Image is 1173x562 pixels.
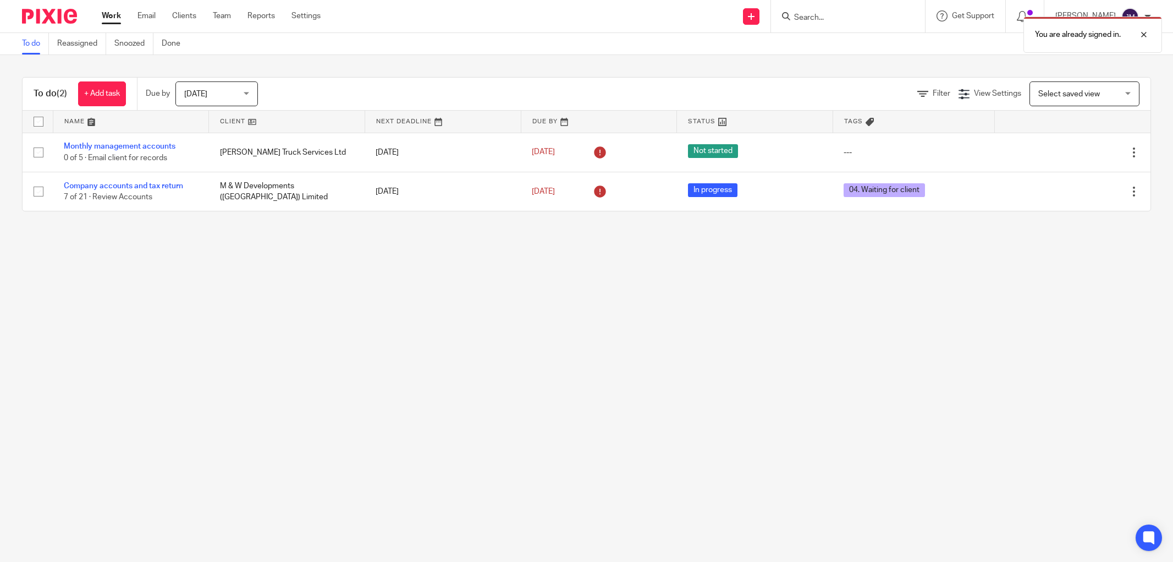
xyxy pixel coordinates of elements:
[22,33,49,54] a: To do
[213,10,231,21] a: Team
[137,10,156,21] a: Email
[209,133,365,172] td: [PERSON_NAME] Truck Services Ltd
[64,154,167,162] span: 0 of 5 · Email client for records
[64,143,175,150] a: Monthly management accounts
[844,147,983,158] div: ---
[844,183,925,197] span: 04. Waiting for client
[22,9,77,24] img: Pixie
[34,88,67,100] h1: To do
[114,33,153,54] a: Snoozed
[102,10,121,21] a: Work
[247,10,275,21] a: Reports
[974,90,1021,97] span: View Settings
[365,172,521,211] td: [DATE]
[532,188,555,195] span: [DATE]
[933,90,950,97] span: Filter
[162,33,189,54] a: Done
[844,118,863,124] span: Tags
[64,182,183,190] a: Company accounts and tax return
[688,144,738,158] span: Not started
[365,133,521,172] td: [DATE]
[184,90,207,98] span: [DATE]
[57,89,67,98] span: (2)
[532,149,555,156] span: [DATE]
[688,183,737,197] span: In progress
[146,88,170,99] p: Due by
[1121,8,1139,25] img: svg%3E
[78,81,126,106] a: + Add task
[64,193,152,201] span: 7 of 21 · Review Accounts
[172,10,196,21] a: Clients
[209,172,365,211] td: M & W Developments ([GEOGRAPHIC_DATA]) Limited
[1038,90,1100,98] span: Select saved view
[57,33,106,54] a: Reassigned
[1035,29,1121,40] p: You are already signed in.
[291,10,321,21] a: Settings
